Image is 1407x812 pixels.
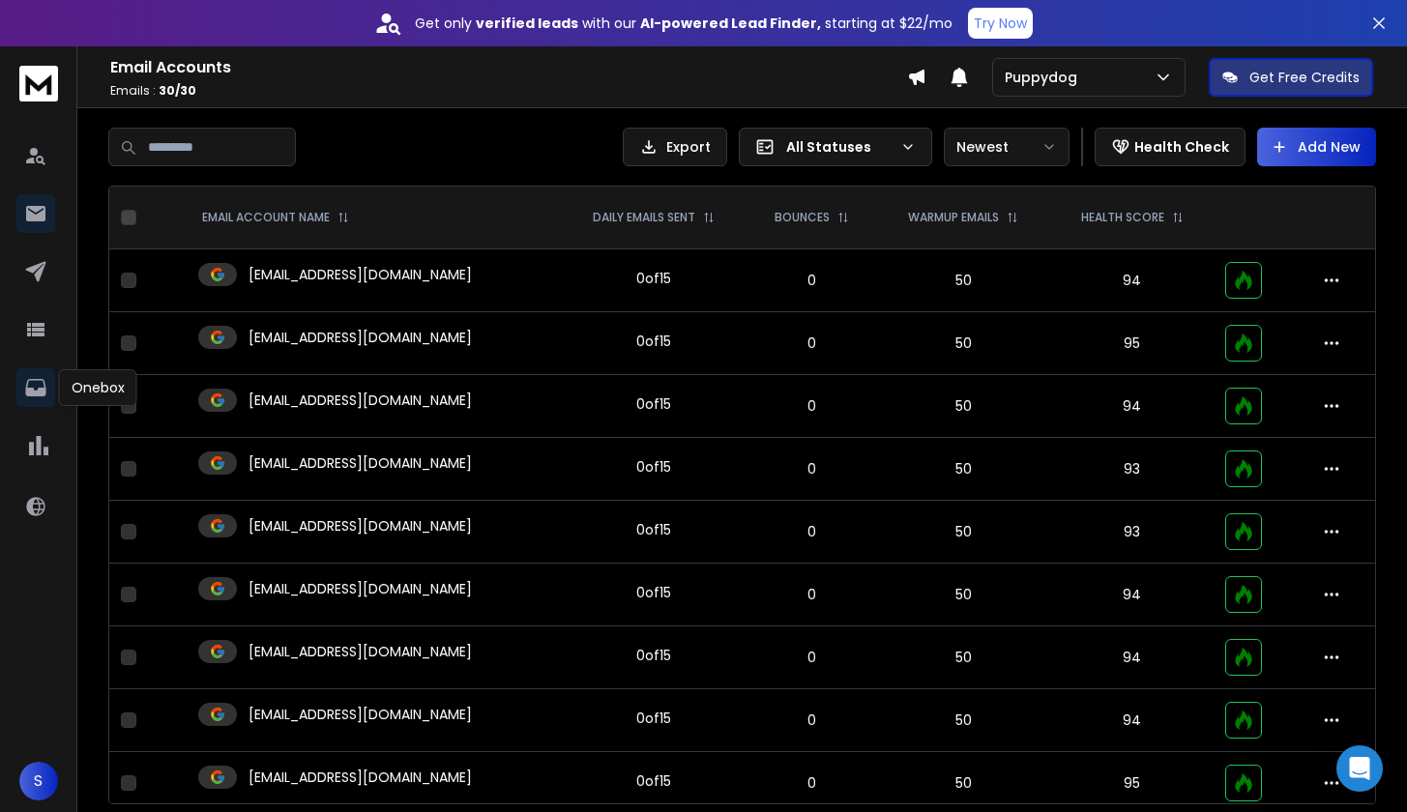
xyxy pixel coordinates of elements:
[636,457,671,477] div: 0 of 15
[636,332,671,351] div: 0 of 15
[110,56,907,79] h1: Email Accounts
[19,762,58,800] button: S
[249,642,472,661] p: [EMAIL_ADDRESS][DOMAIN_NAME]
[249,768,472,787] p: [EMAIL_ADDRESS][DOMAIN_NAME]
[19,66,58,101] img: logo
[1050,626,1214,689] td: 94
[1336,745,1383,792] div: Open Intercom Messenger
[1005,68,1085,87] p: Puppydog
[636,583,671,602] div: 0 of 15
[877,375,1050,438] td: 50
[759,333,865,353] p: 0
[636,646,671,665] div: 0 of 15
[759,585,865,604] p: 0
[759,396,865,416] p: 0
[249,579,472,598] p: [EMAIL_ADDRESS][DOMAIN_NAME]
[249,328,472,347] p: [EMAIL_ADDRESS][DOMAIN_NAME]
[1081,210,1164,225] p: HEALTH SCORE
[1095,128,1246,166] button: Health Check
[636,771,671,791] div: 0 of 15
[623,128,727,166] button: Export
[1050,438,1214,501] td: 93
[415,14,953,33] p: Get only with our starting at $22/mo
[775,210,830,225] p: BOUNCES
[249,705,472,724] p: [EMAIL_ADDRESS][DOMAIN_NAME]
[249,453,472,473] p: [EMAIL_ADDRESS][DOMAIN_NAME]
[636,709,671,728] div: 0 of 15
[908,210,999,225] p: WARMUP EMAILS
[877,689,1050,752] td: 50
[1050,564,1214,626] td: 94
[759,710,865,730] p: 0
[636,394,671,414] div: 0 of 15
[877,438,1050,501] td: 50
[640,14,821,33] strong: AI-powered Lead Finder,
[1209,58,1373,97] button: Get Free Credits
[202,210,349,225] div: EMAIL ACCOUNT NAME
[249,516,472,536] p: [EMAIL_ADDRESS][DOMAIN_NAME]
[877,626,1050,689] td: 50
[1050,689,1214,752] td: 94
[877,501,1050,564] td: 50
[877,249,1050,312] td: 50
[1050,312,1214,375] td: 95
[249,391,472,410] p: [EMAIL_ADDRESS][DOMAIN_NAME]
[159,82,196,99] span: 30 / 30
[1050,501,1214,564] td: 93
[636,269,671,288] div: 0 of 15
[968,8,1033,39] button: Try Now
[636,520,671,539] div: 0 of 15
[786,137,893,157] p: All Statuses
[593,210,695,225] p: DAILY EMAILS SENT
[877,564,1050,626] td: 50
[110,83,907,99] p: Emails :
[759,271,865,290] p: 0
[476,14,578,33] strong: verified leads
[759,773,865,793] p: 0
[59,369,137,406] div: Onebox
[759,648,865,667] p: 0
[759,522,865,541] p: 0
[1249,68,1360,87] p: Get Free Credits
[877,312,1050,375] td: 50
[249,265,472,284] p: [EMAIL_ADDRESS][DOMAIN_NAME]
[944,128,1070,166] button: Newest
[1134,137,1229,157] p: Health Check
[1257,128,1376,166] button: Add New
[1050,249,1214,312] td: 94
[974,14,1027,33] p: Try Now
[759,459,865,478] p: 0
[1050,375,1214,438] td: 94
